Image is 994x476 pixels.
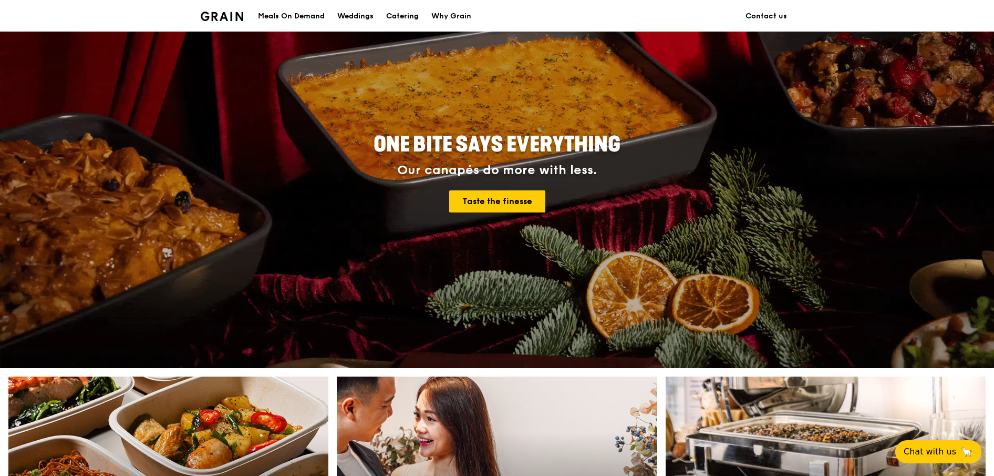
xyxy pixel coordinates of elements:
[425,1,478,32] a: Why Grain
[308,163,686,178] div: Our canapés do more with less.
[380,1,425,32] a: Catering
[960,445,973,458] span: 🦙
[386,1,419,32] div: Catering
[337,1,374,32] div: Weddings
[739,1,793,32] a: Contact us
[201,12,243,21] img: Grain
[904,445,956,458] span: Chat with us
[449,190,545,212] a: Taste the finesse
[331,1,380,32] a: Weddings
[895,440,981,463] button: Chat with us🦙
[374,132,620,157] span: ONE BITE SAYS EVERYTHING
[431,1,471,32] div: Why Grain
[258,1,325,32] div: Meals On Demand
